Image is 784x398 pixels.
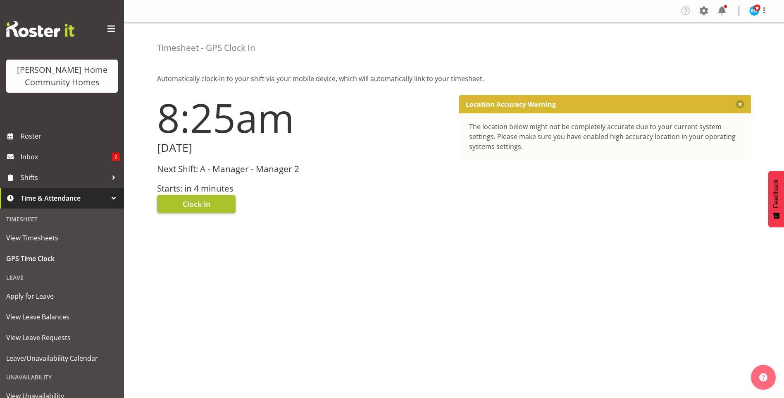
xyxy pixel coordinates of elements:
[6,311,118,323] span: View Leave Balances
[2,307,122,327] a: View Leave Balances
[768,171,784,227] button: Feedback - Show survey
[6,290,118,302] span: Apply for Leave
[14,64,110,89] div: [PERSON_NAME] Home Community Homes
[112,153,120,161] span: 2
[21,151,112,163] span: Inbox
[2,369,122,386] div: Unavailability
[21,192,107,204] span: Time & Attendance
[2,269,122,286] div: Leave
[2,248,122,269] a: GPS Time Clock
[157,195,236,213] button: Clock In
[157,43,255,53] h4: Timesheet - GPS Clock In
[21,171,107,184] span: Shifts
[21,130,120,142] span: Roster
[736,100,744,108] button: Close message
[759,373,767,381] img: help-xxl-2.png
[6,352,118,364] span: Leave/Unavailability Calendar
[157,74,751,84] p: Automatically clock-in to your shift via your mobile device, which will automatically link to you...
[157,164,449,174] h3: Next Shift: A - Manager - Manager 2
[2,211,122,228] div: Timesheet
[469,122,741,151] div: The location below might not be completely accurate due to your current system settings. Please m...
[2,228,122,248] a: View Timesheets
[157,184,449,193] h3: Starts: in 4 minutes
[6,21,74,37] img: Rosterit website logo
[466,100,556,108] p: Location Accuracy Warning
[157,95,449,140] h1: 8:25am
[2,348,122,369] a: Leave/Unavailability Calendar
[2,286,122,307] a: Apply for Leave
[772,179,780,208] span: Feedback
[157,141,449,154] h2: [DATE]
[749,6,759,16] img: barbara-dunlop8515.jpg
[6,331,118,344] span: View Leave Requests
[6,232,118,244] span: View Timesheets
[6,252,118,265] span: GPS Time Clock
[183,199,210,209] span: Clock In
[2,327,122,348] a: View Leave Requests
